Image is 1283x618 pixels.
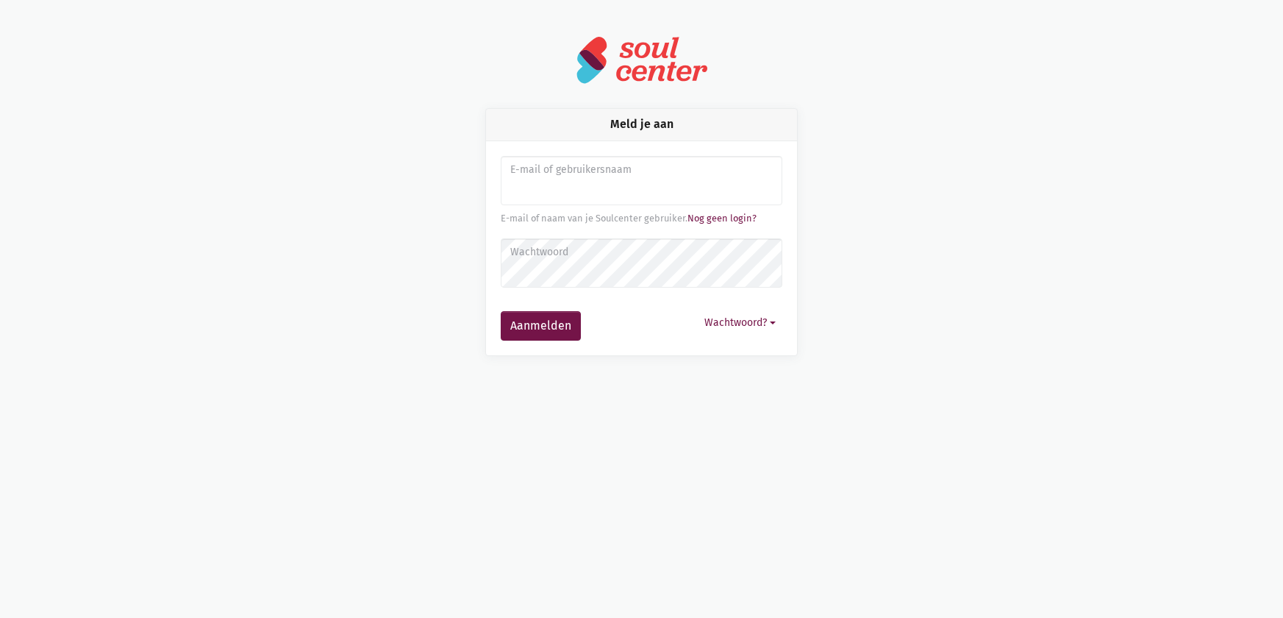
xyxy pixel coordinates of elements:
[510,162,773,178] label: E-mail of gebruikersnaam
[510,244,773,260] label: Wachtwoord
[687,213,757,224] a: Nog geen login?
[501,211,782,226] div: E-mail of naam van je Soulcenter gebruiker.
[501,156,782,341] form: Aanmelden
[698,311,782,334] button: Wachtwoord?
[501,311,581,341] button: Aanmelden
[576,35,708,85] img: logo-soulcenter-full.svg
[486,109,797,141] div: Meld je aan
